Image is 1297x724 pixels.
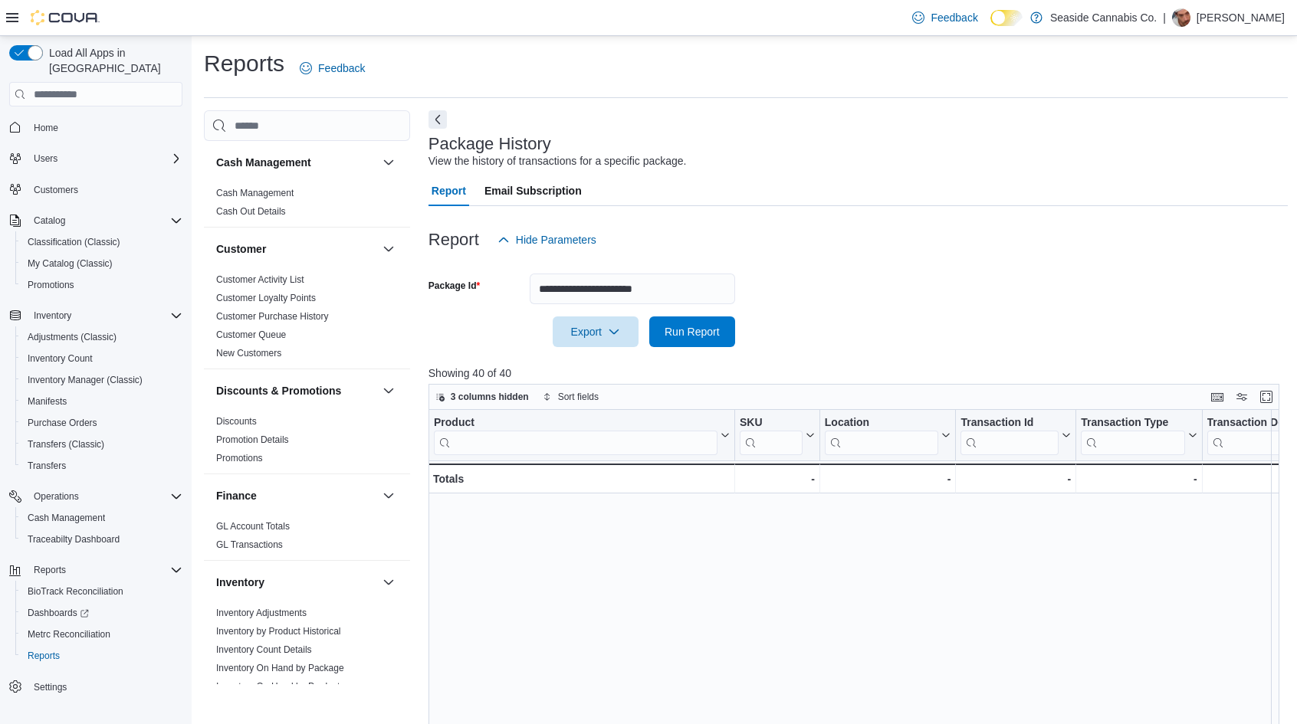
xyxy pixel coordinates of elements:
span: Manifests [28,395,67,408]
div: Mike Vaughan [1172,8,1190,27]
span: Classification (Classic) [28,236,120,248]
h1: Reports [204,48,284,79]
button: BioTrack Reconciliation [15,581,189,602]
span: Reports [28,650,60,662]
span: Load All Apps in [GEOGRAPHIC_DATA] [43,45,182,76]
div: View the history of transactions for a specific package. [429,153,687,169]
a: Transfers (Classic) [21,435,110,454]
span: Transfers (Classic) [21,435,182,454]
button: Inventory [379,573,398,591]
span: Feedback [931,10,977,25]
span: Inventory [28,306,182,325]
button: Run Report [649,316,735,347]
a: Feedback [906,2,983,33]
span: Traceabilty Dashboard [21,530,182,549]
a: Cash Management [216,188,294,198]
button: Traceabilty Dashboard [15,529,189,550]
span: Cash Management [21,509,182,527]
input: Dark Mode [990,10,1023,26]
label: Package Id [429,280,480,292]
a: Customer Purchase History [216,311,329,322]
p: Seaside Cannabis Co. [1050,8,1157,27]
span: Customers [34,184,78,196]
div: Transaction Type [1081,416,1184,431]
a: Inventory Count Details [216,644,312,655]
span: Run Report [665,324,720,339]
button: Customers [3,179,189,201]
button: Cash Management [15,507,189,529]
span: Metrc Reconciliation [21,625,182,644]
span: My Catalog (Classic) [21,254,182,273]
span: Transfers (Classic) [28,438,104,450]
button: Classification (Classic) [15,231,189,253]
button: Promotions [15,274,189,296]
a: Inventory Count [21,349,99,368]
button: Home [3,116,189,138]
span: Discounts [216,415,257,428]
span: Sort fields [558,391,599,403]
a: Transfers [21,457,72,475]
button: Reports [15,645,189,667]
div: - [740,470,815,488]
a: Customers [28,181,84,199]
span: Adjustments (Classic) [21,328,182,346]
span: Inventory Count [21,349,182,368]
button: Inventory [28,306,77,325]
h3: Cash Management [216,155,311,170]
span: Settings [34,681,67,693]
a: Inventory On Hand by Product [216,681,340,692]
button: Inventory Count [15,348,189,369]
span: Transfers [28,460,66,472]
span: Inventory Count Details [216,644,312,656]
button: 3 columns hidden [429,388,535,406]
button: Reports [28,561,72,579]
span: Purchase Orders [21,414,182,432]
a: Cash Management [21,509,111,527]
span: Settings [28,677,182,696]
button: Transfers [15,455,189,477]
img: Cova [31,10,100,25]
span: Purchase Orders [28,417,97,429]
span: My Catalog (Classic) [28,257,113,270]
span: BioTrack Reconciliation [21,582,182,601]
button: Inventory [3,305,189,326]
button: Inventory [216,575,376,590]
button: Next [429,110,447,129]
div: Location [825,416,939,455]
a: Promotion Details [216,434,289,445]
button: Cash Management [216,155,376,170]
button: Reports [3,559,189,581]
span: Cash Management [28,512,105,524]
a: Reports [21,647,66,665]
a: Settings [28,678,73,696]
span: Promotion Details [216,434,289,446]
span: Customer Queue [216,329,286,341]
a: Inventory Manager (Classic) [21,371,149,389]
button: Catalog [28,211,71,230]
button: Discounts & Promotions [379,382,398,400]
span: Reports [34,564,66,576]
span: Hide Parameters [516,232,596,247]
button: Cash Management [379,153,398,172]
span: Catalog [28,211,182,230]
a: Discounts [216,416,257,427]
button: Finance [379,486,398,505]
div: Location [825,416,939,431]
h3: Inventory [216,575,264,590]
span: Inventory Manager (Classic) [28,374,143,386]
span: Inventory On Hand by Package [216,662,344,674]
span: Operations [28,487,182,506]
a: Feedback [294,53,371,84]
button: Operations [28,487,85,506]
a: New Customers [216,348,281,359]
button: SKU [740,416,815,455]
button: My Catalog (Classic) [15,253,189,274]
span: Reports [21,647,182,665]
a: Dashboards [21,604,95,622]
span: Home [28,117,182,136]
a: Inventory Adjustments [216,608,307,618]
button: Sort fields [537,388,605,406]
span: Reports [28,561,182,579]
span: Report [432,175,466,206]
button: Product [434,416,730,455]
